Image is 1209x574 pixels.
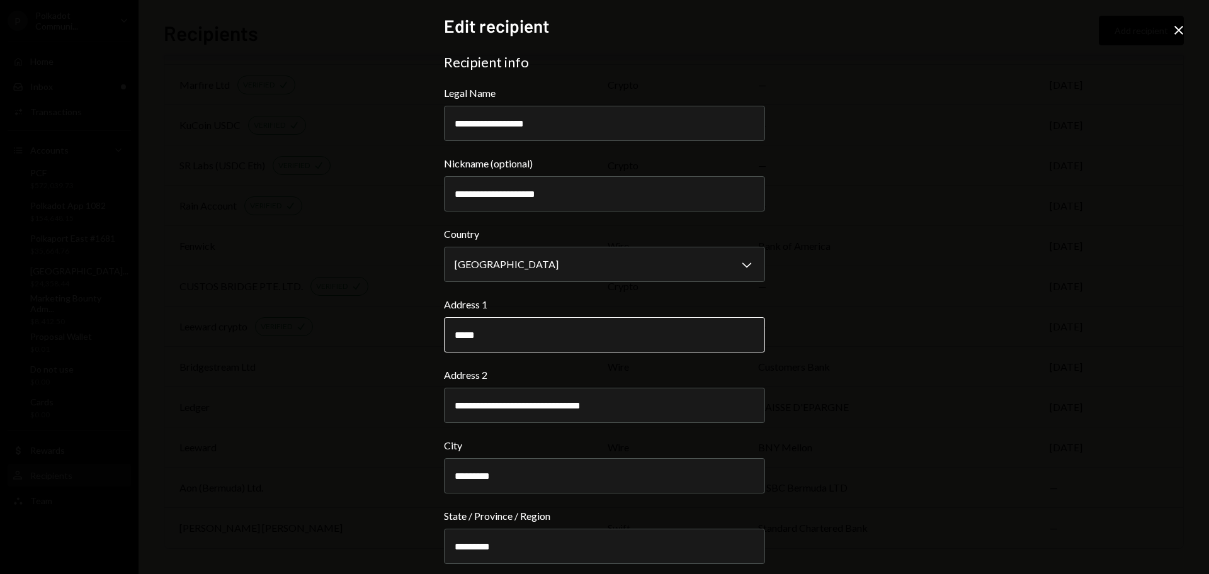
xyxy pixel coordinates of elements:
label: State / Province / Region [444,509,765,524]
label: City [444,438,765,453]
label: Nickname (optional) [444,156,765,171]
div: Recipient info [444,53,765,71]
h2: Edit recipient [444,14,765,38]
label: Legal Name [444,86,765,101]
button: Country [444,247,765,282]
label: Address 2 [444,368,765,383]
label: Address 1 [444,297,765,312]
label: Country [444,227,765,242]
